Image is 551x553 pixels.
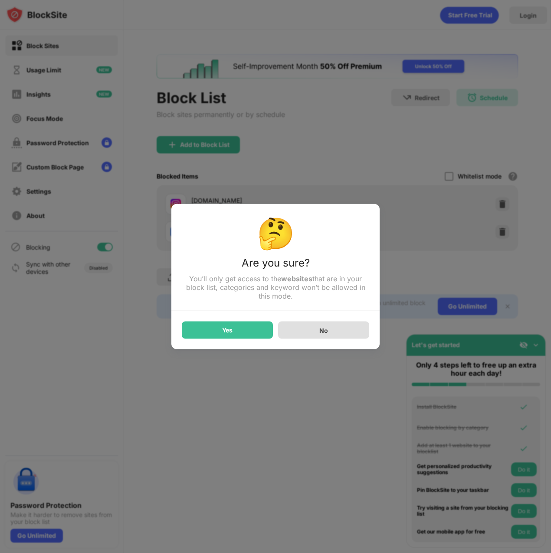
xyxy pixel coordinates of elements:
div: You’ll only get access to the that are in your block list, categories and keyword won’t be allowe... [182,274,369,300]
div: Yes [222,327,233,334]
strong: websites [281,274,312,283]
div: Are you sure? [182,257,369,274]
div: 🤔 [182,215,369,251]
div: No [319,326,328,334]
